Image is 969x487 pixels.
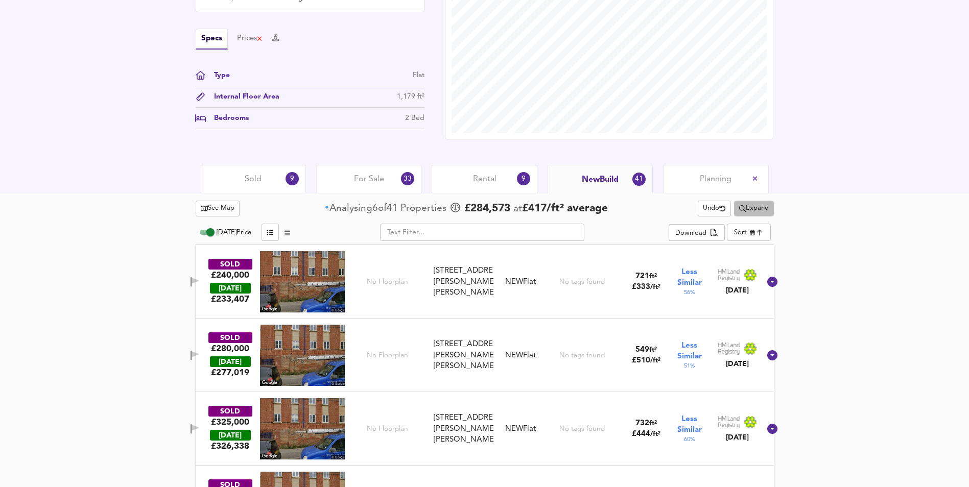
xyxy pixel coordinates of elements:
[718,432,758,443] div: [DATE]
[211,343,249,354] div: £280,000
[684,288,695,297] span: 56 %
[632,173,646,186] div: 41
[329,202,372,215] div: Analysing
[677,414,702,435] span: Less Similar
[260,398,345,459] img: streetview
[434,339,493,372] div: [STREET_ADDRESS][PERSON_NAME][PERSON_NAME]
[196,201,240,216] button: See Map
[367,277,408,287] span: No Floorplan
[698,201,731,216] button: Undo
[677,340,702,362] span: Less Similar
[635,346,649,354] span: 549
[734,228,747,237] div: Sort
[669,224,724,241] button: Download
[260,325,345,386] img: streetview
[324,202,449,215] div: of Propert ies
[559,351,605,360] div: No tags found
[649,420,657,427] span: ft²
[211,441,249,452] span: £ 326,338
[718,342,758,355] img: Land Registry
[739,203,769,214] span: Expand
[260,251,345,312] img: streetview
[211,367,249,378] span: £ 277,019
[434,265,493,298] div: [STREET_ADDRESS][PERSON_NAME][PERSON_NAME]
[196,245,774,319] div: SOLD£240,000 [DATE]£233,407No Floorplan[STREET_ADDRESS][PERSON_NAME][PERSON_NAME]NEWFlatNo tags f...
[718,269,758,282] img: Land Registry
[635,420,649,427] span: 732
[766,349,778,361] svg: Show Details
[650,357,660,364] span: / ft²
[237,33,263,44] button: Prices
[211,417,249,428] div: £325,000
[387,202,398,215] span: 41
[208,332,252,343] div: SOLD
[582,174,619,185] span: New Build
[669,224,724,241] div: split button
[286,172,299,185] div: 9
[217,229,251,236] span: [DATE] Price
[367,424,408,434] span: No Floorplan
[473,174,497,185] span: Rental
[635,273,649,280] span: 721
[677,267,702,288] span: Less Similar
[380,224,584,241] input: Text Filter...
[206,91,279,102] div: Internal Floor Area
[684,435,695,444] span: 60 %
[210,283,251,294] div: [DATE]
[413,70,424,81] div: Flat
[464,201,510,216] span: £ 284,573
[201,203,235,214] span: See Map
[196,29,228,50] button: Specs
[211,270,249,281] div: £240,000
[650,284,660,290] span: / ft²
[206,113,249,124] div: Bedrooms
[649,347,657,353] span: ft²
[517,172,530,185] div: 9
[675,228,706,239] div: Download
[505,350,536,361] div: NEW Flat
[367,351,408,360] span: No Floorplan
[397,91,424,102] div: 1,179 ft²
[718,416,758,429] img: Land Registry
[700,174,731,185] span: Planning
[430,339,497,372] div: 66 Elizabeth Court, Westbrook Gardens, CT9 5FN
[559,277,605,287] div: No tags found
[196,319,774,392] div: SOLD£280,000 [DATE]£277,019No Floorplan[STREET_ADDRESS][PERSON_NAME][PERSON_NAME]NEWFlatNo tags f...
[718,359,758,369] div: [DATE]
[196,392,774,466] div: SOLD£325,000 [DATE]£326,338No Floorplan[STREET_ADDRESS][PERSON_NAME][PERSON_NAME]NEWFlatNo tags f...
[245,174,262,185] span: Sold
[210,356,251,367] div: [DATE]
[632,357,660,364] span: £ 510
[727,224,771,241] div: Sort
[434,412,493,445] div: [STREET_ADDRESS][PERSON_NAME][PERSON_NAME]
[766,276,778,288] svg: Show Details
[208,259,252,270] div: SOLD
[649,273,657,280] span: ft²
[734,201,774,216] div: split button
[430,265,497,298] div: 54 Elizabeth Court, Westbrook Gardens, CT9 5FN
[372,202,378,215] span: 6
[703,203,726,214] span: Undo
[718,285,758,296] div: [DATE]
[505,277,536,287] div: NEW Flat
[559,424,605,434] div: No tags found
[513,204,522,214] span: at
[206,70,230,81] div: Type
[210,430,251,441] div: [DATE]
[208,406,252,417] div: SOLD
[632,430,660,438] span: £ 444
[430,412,497,445] div: 45 Elizabeth Court, Westbrook Gardens, CT9 5FN
[684,362,695,370] span: 51 %
[505,424,536,434] div: NEW Flat
[766,423,778,435] svg: Show Details
[354,174,384,185] span: For Sale
[522,203,608,214] span: £ 417 / ft² average
[211,294,249,305] span: £ 233,407
[734,201,774,216] button: Expand
[650,431,660,437] span: / ft²
[405,113,424,124] div: 2 Bed
[632,283,660,291] span: £ 333
[401,172,414,185] div: 33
